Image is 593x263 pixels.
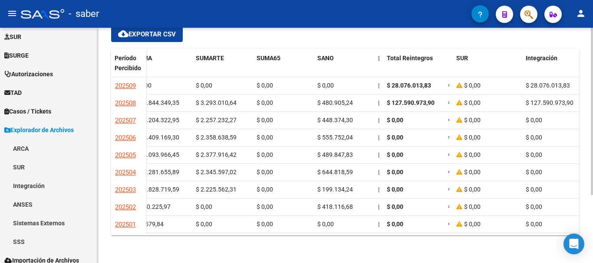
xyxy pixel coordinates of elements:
[257,169,273,175] span: $ 0,00
[4,32,21,42] span: SUR
[135,117,179,123] span: $ 14.204.322,95
[135,186,179,193] span: $ 12.828.719,59
[317,203,353,210] span: $ 418.116,68
[448,221,451,227] span: =
[4,69,53,79] span: Autorizaciones
[257,55,280,62] span: SUMA65
[448,134,451,141] span: =
[196,117,237,123] span: $ 2.257.232,27
[464,221,481,227] span: $ 0,00
[317,186,353,193] span: $ 199.134,24
[378,117,379,123] span: |
[192,49,253,85] datatable-header-cell: SUMARTE
[526,117,542,123] span: $ 0,00
[196,134,237,141] span: $ 2.358.638,59
[111,49,146,85] datatable-header-cell: Período Percibido
[257,99,273,106] span: $ 0,00
[464,134,481,141] span: $ 0,00
[115,186,136,194] span: 202503
[196,55,224,62] span: SUMARTE
[196,203,212,210] span: $ 0,00
[375,49,383,85] datatable-header-cell: |
[257,186,273,193] span: $ 0,00
[387,99,435,106] span: $ 127.590.973,90
[196,151,237,158] span: $ 2.377.916,42
[526,186,542,193] span: $ 0,00
[576,8,586,19] mat-icon: person
[115,151,136,159] span: 202505
[115,82,136,90] span: 202509
[115,221,136,228] span: 202501
[383,49,444,85] datatable-header-cell: Total Reintegros
[526,99,573,106] span: $ 127.590.973,90
[7,8,17,19] mat-icon: menu
[118,29,128,39] mat-icon: cloud_download
[135,99,179,106] span: $ 20.844.349,35
[526,221,542,227] span: $ 0,00
[196,186,237,193] span: $ 2.225.562,31
[115,169,136,176] span: 202504
[317,82,334,89] span: $ 0,00
[464,117,481,123] span: $ 0,00
[257,151,273,158] span: $ 0,00
[526,82,570,89] span: $ 28.076.013,83
[456,55,468,62] span: SUR
[115,117,136,124] span: 202507
[69,4,99,23] span: - saber
[464,99,481,106] span: $ 0,00
[448,99,451,106] span: =
[196,221,212,227] span: $ 0,00
[115,134,136,142] span: 202506
[257,117,273,123] span: $ 0,00
[257,203,273,210] span: $ 0,00
[4,125,74,135] span: Explorador de Archivos
[448,82,451,89] span: =
[387,203,403,210] span: $ 0,00
[453,49,522,85] datatable-header-cell: SUR
[378,186,379,193] span: |
[464,186,481,193] span: $ 0,00
[448,117,451,123] span: =
[317,151,353,158] span: $ 489.847,83
[115,55,141,71] span: Período Percibido
[448,186,451,193] span: =
[135,169,179,175] span: $ 13.281.655,89
[387,55,433,62] span: Total Reintegros
[387,221,403,227] span: $ 0,00
[115,203,136,211] span: 202502
[317,221,334,227] span: $ 0,00
[387,134,403,141] span: $ 0,00
[464,169,481,175] span: $ 0,00
[378,134,379,141] span: |
[563,234,584,254] div: Open Intercom Messenger
[257,82,273,89] span: $ 0,00
[387,186,403,193] span: $ 0,00
[378,151,379,158] span: |
[378,99,379,106] span: |
[111,26,183,42] button: Exportar CSV
[4,107,51,116] span: Casos / Tickets
[387,169,403,175] span: $ 0,00
[448,169,451,175] span: =
[317,134,353,141] span: $ 555.752,04
[464,151,481,158] span: $ 0,00
[378,221,379,227] span: |
[464,82,481,89] span: $ 0,00
[4,88,22,97] span: TAD
[314,49,375,85] datatable-header-cell: SANO
[526,169,542,175] span: $ 0,00
[317,99,353,106] span: $ 480.905,24
[257,221,273,227] span: $ 0,00
[317,169,353,175] span: $ 644.818,59
[317,55,334,62] span: SANO
[4,51,29,60] span: SURGE
[387,82,431,89] span: $ 28.076.013,83
[526,55,557,62] span: Integración
[135,221,164,227] span: $ 9.579,84
[526,134,542,141] span: $ 0,00
[253,49,314,85] datatable-header-cell: SUMA65
[118,30,176,38] span: Exportar CSV
[135,203,171,210] span: $ 440.225,97
[464,203,481,210] span: $ 0,00
[196,82,212,89] span: $ 0,00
